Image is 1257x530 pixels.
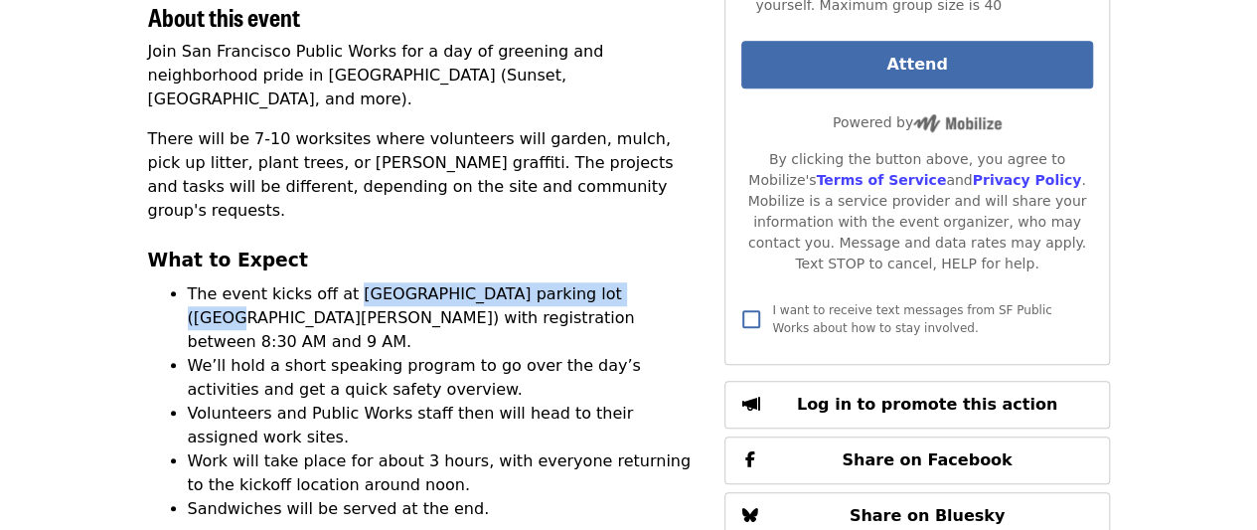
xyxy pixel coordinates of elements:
[724,381,1109,429] button: Log in to promote this action
[850,506,1006,525] span: Share on Bluesky
[148,127,702,223] p: There will be 7-10 worksites where volunteers will garden, mulch, pick up litter, plant trees, or...
[913,114,1002,132] img: Powered by Mobilize
[188,402,702,449] li: Volunteers and Public Works staff then will head to their assigned work sites.
[833,114,1002,130] span: Powered by
[188,354,702,402] li: We’ll hold a short speaking program to go over the day’s activities and get a quick safety overview.
[724,437,1109,484] button: Share on Facebook
[816,172,946,188] a: Terms of Service
[148,40,702,111] p: Join San Francisco Public Works for a day of greening and neighborhood pride in [GEOGRAPHIC_DATA]...
[741,41,1092,88] button: Attend
[741,149,1092,274] div: By clicking the button above, you agree to Mobilize's and . Mobilize is a service provider and wi...
[842,450,1012,469] span: Share on Facebook
[188,497,702,521] li: Sandwiches will be served at the end.
[188,449,702,497] li: Work will take place for about 3 hours, with everyone returning to the kickoff location around noon.
[148,247,702,274] h3: What to Expect
[188,282,702,354] li: The event kicks off at [GEOGRAPHIC_DATA] parking lot ([GEOGRAPHIC_DATA][PERSON_NAME]) with regist...
[797,395,1057,414] span: Log in to promote this action
[772,303,1051,335] span: I want to receive text messages from SF Public Works about how to stay involved.
[972,172,1081,188] a: Privacy Policy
